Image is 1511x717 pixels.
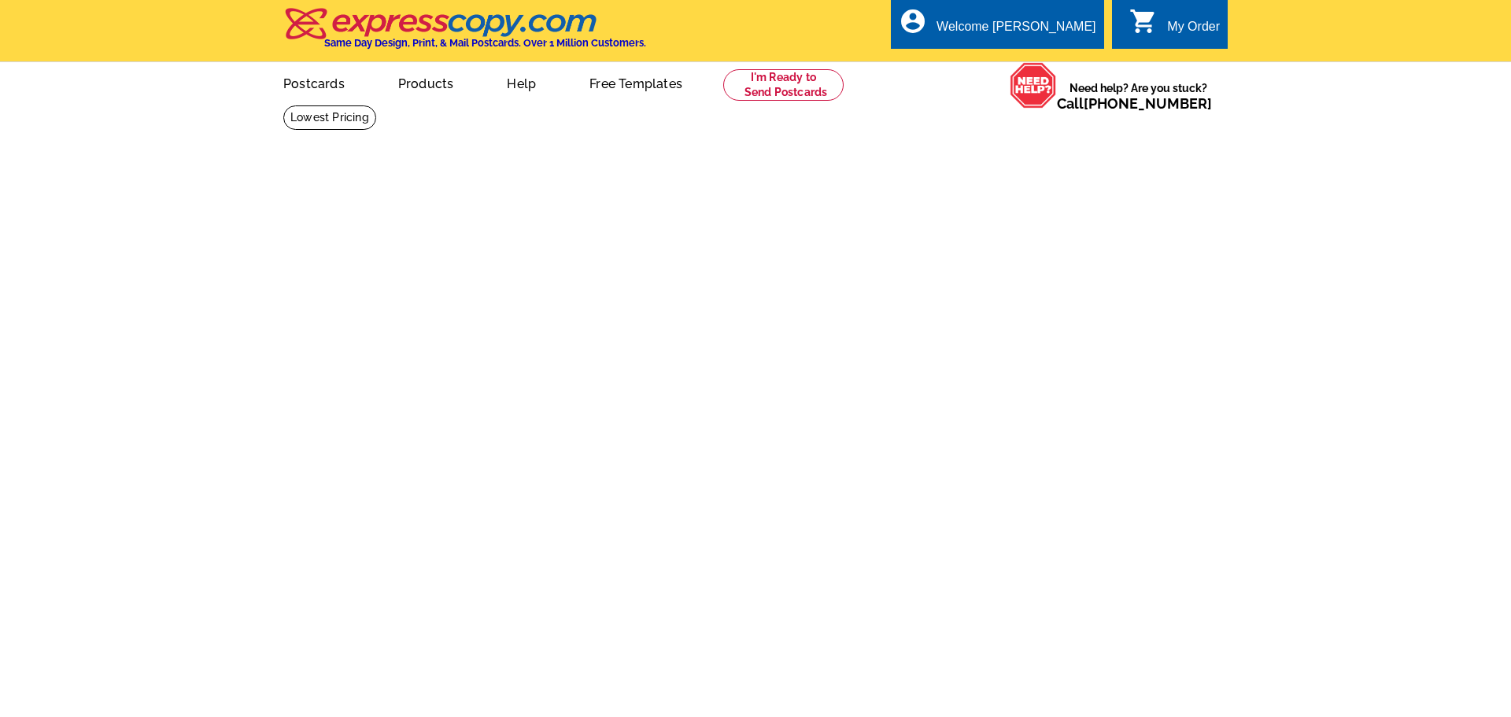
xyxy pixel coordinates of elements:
a: Help [482,64,561,101]
i: shopping_cart [1129,7,1158,35]
div: My Order [1167,20,1220,42]
a: Postcards [258,64,370,101]
a: shopping_cart My Order [1129,17,1220,37]
a: Products [373,64,479,101]
img: help [1010,62,1057,109]
a: Same Day Design, Print, & Mail Postcards. Over 1 Million Customers. [283,19,646,49]
a: Free Templates [564,64,707,101]
div: Welcome [PERSON_NAME] [937,20,1095,42]
span: Need help? Are you stuck? [1057,80,1220,112]
span: Call [1057,95,1212,112]
h4: Same Day Design, Print, & Mail Postcards. Over 1 Million Customers. [324,37,646,49]
a: [PHONE_NUMBER] [1084,95,1212,112]
i: account_circle [899,7,927,35]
